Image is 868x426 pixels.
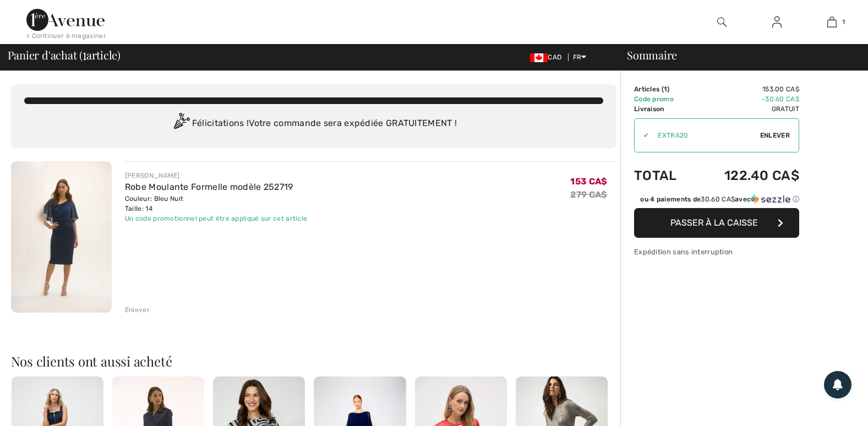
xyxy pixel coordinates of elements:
[125,194,308,214] div: Couleur: Bleu Nuit Taille: 14
[763,15,790,29] a: Se connecter
[26,9,105,31] img: 1ère Avenue
[530,53,566,61] span: CAD
[805,15,859,29] a: 1
[83,47,86,61] span: 1
[634,104,694,114] td: Livraison
[614,50,861,61] div: Sommaire
[751,194,790,204] img: Sezzle
[11,354,616,368] h2: Nos clients ont aussi acheté
[694,104,799,114] td: Gratuit
[634,94,694,104] td: Code promo
[664,85,667,93] span: 1
[670,217,758,228] span: Passer à la caisse
[570,176,607,187] span: 153 CA$
[125,305,150,315] div: Enlever
[694,84,799,94] td: 153.00 CA$
[24,113,603,135] div: Félicitations ! Votre commande sera expédiée GRATUITEMENT !
[694,94,799,104] td: -30.60 CA$
[125,214,308,223] div: Un code promotionnel peut être appliqué sur cet article
[634,208,799,238] button: Passer à la caisse
[827,15,837,29] img: Mon panier
[694,157,799,194] td: 122.40 CA$
[772,15,782,29] img: Mes infos
[573,53,587,61] span: FR
[649,119,760,152] input: Code promo
[634,157,694,194] td: Total
[640,194,799,204] div: ou 4 paiements de avec
[11,161,112,313] img: Robe Moulante Formelle modèle 252719
[701,195,735,203] span: 30.60 CA$
[570,189,607,200] s: 279 CA$
[26,31,106,41] div: < Continuer à magasiner
[8,50,121,61] span: Panier d'achat ( article)
[125,171,308,181] div: [PERSON_NAME]
[125,182,293,192] a: Robe Moulante Formelle modèle 252719
[634,84,694,94] td: Articles ( )
[842,17,845,27] span: 1
[635,130,649,140] div: ✔
[170,113,192,135] img: Congratulation2.svg
[717,15,727,29] img: recherche
[634,194,799,208] div: ou 4 paiements de30.60 CA$avecSezzle Cliquez pour en savoir plus sur Sezzle
[634,247,799,257] div: Expédition sans interruption
[760,130,790,140] span: Enlever
[530,53,548,62] img: Canadian Dollar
